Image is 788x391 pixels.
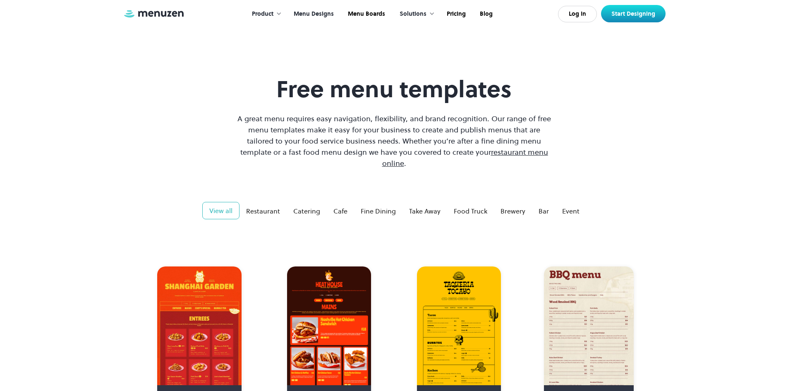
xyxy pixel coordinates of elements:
[235,75,553,103] h1: Free menu templates
[246,206,280,216] div: Restaurant
[252,10,273,19] div: Product
[209,206,232,216] div: View all
[340,1,391,27] a: Menu Boards
[454,206,487,216] div: Food Truck
[235,113,553,169] p: A great menu requires easy navigation, flexibility, and brand recognition. Our range of free menu...
[391,1,439,27] div: Solutions
[539,206,549,216] div: Bar
[244,1,286,27] div: Product
[601,5,666,22] a: Start Designing
[400,10,426,19] div: Solutions
[361,206,396,216] div: Fine Dining
[472,1,499,27] a: Blog
[333,206,347,216] div: Cafe
[558,6,597,22] a: Log In
[501,206,525,216] div: Brewery
[439,1,472,27] a: Pricing
[293,206,320,216] div: Catering
[409,206,441,216] div: Take Away
[562,206,580,216] div: Event
[286,1,340,27] a: Menu Designs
